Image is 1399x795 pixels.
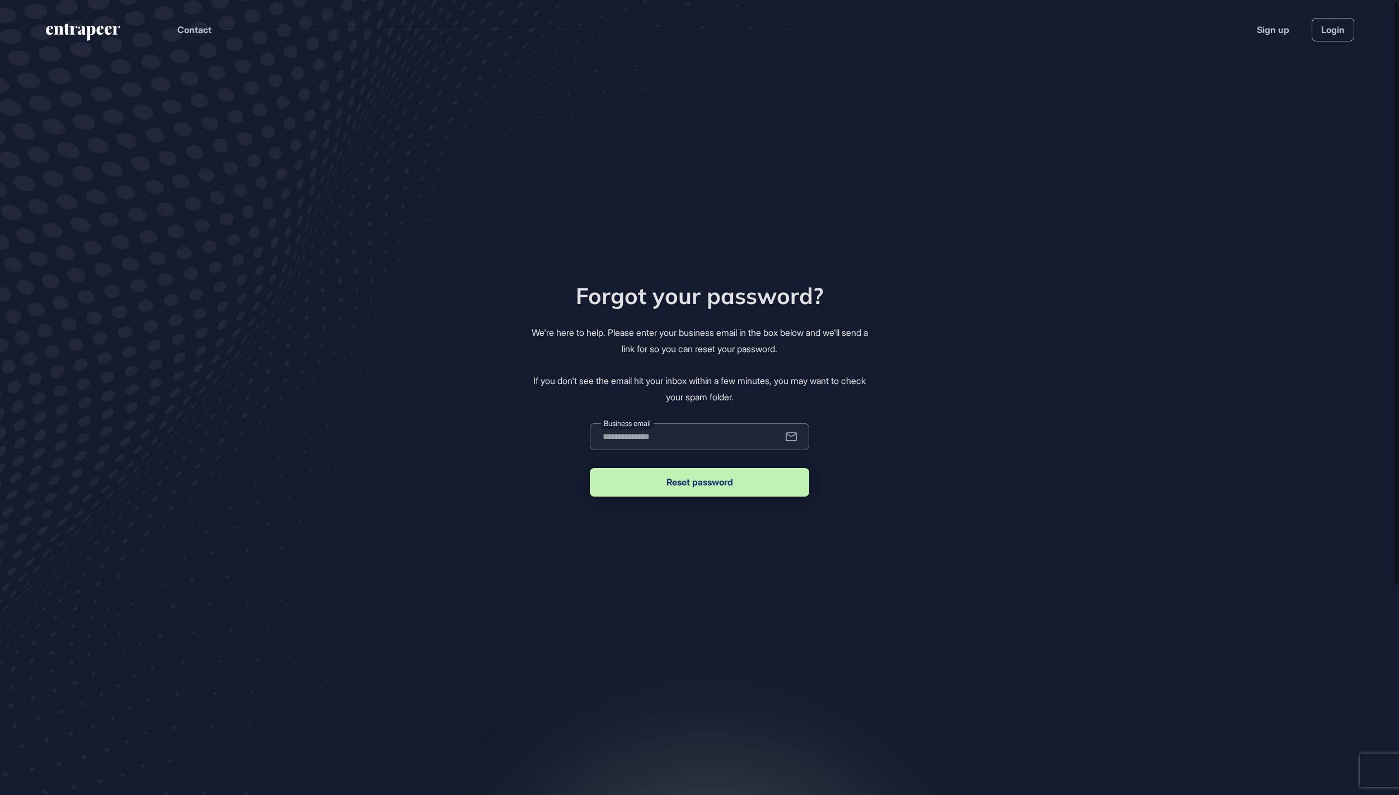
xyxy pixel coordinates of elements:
label: Business email [601,417,654,429]
a: entrapeer-logo [45,24,121,45]
p: We're here to help. Please enter your business email in the box below and we'll send a link for s... [529,325,870,357]
p: If you don't see the email hit your inbox within a few minutes, you may want to check your spam f... [529,373,870,405]
a: Login [1312,18,1354,41]
a: Sign up [1257,23,1289,36]
h1: Forgot your password? [529,282,870,309]
button: Contact [177,22,212,37]
button: Reset password [590,468,809,497]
